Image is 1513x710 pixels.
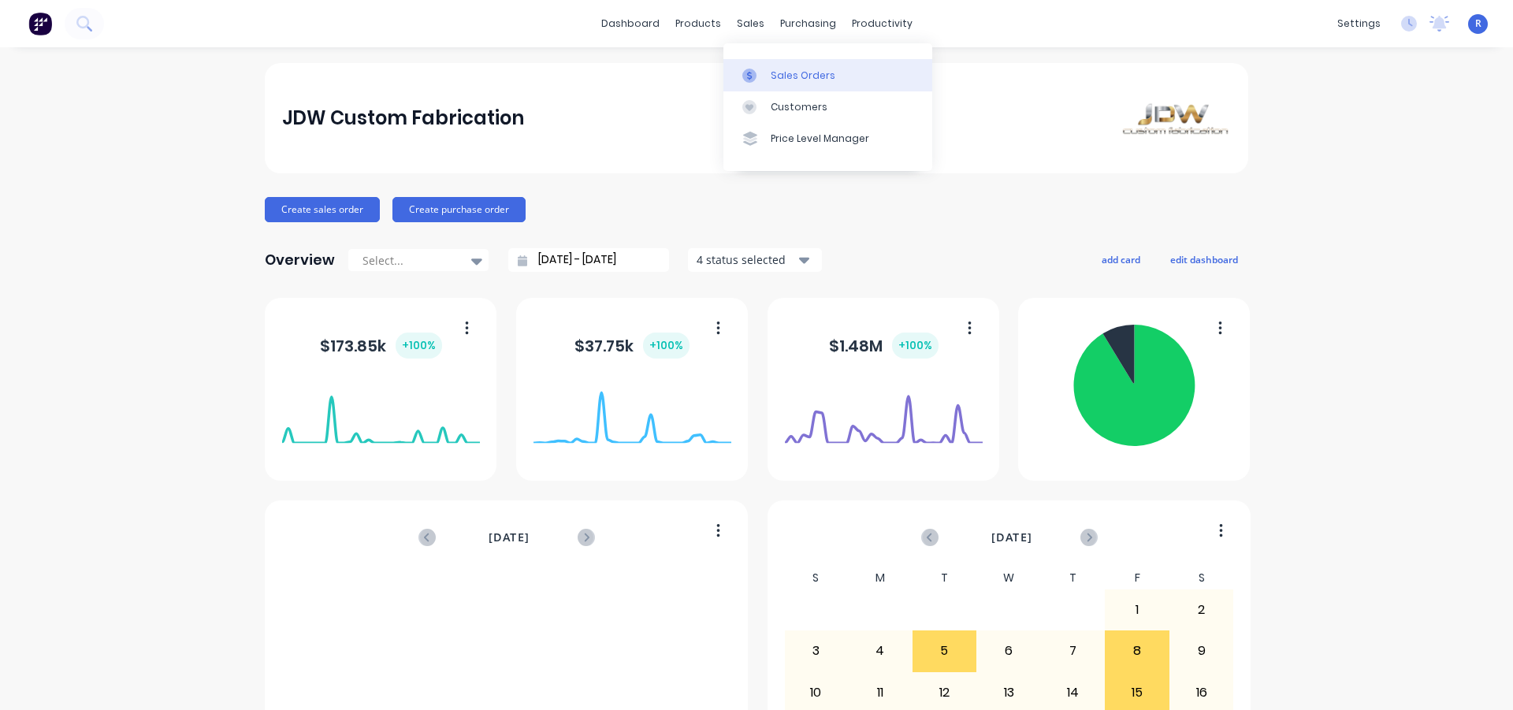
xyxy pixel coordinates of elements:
[977,631,1040,671] div: 6
[729,12,772,35] div: sales
[697,251,796,268] div: 4 status selected
[913,631,976,671] div: 5
[392,197,526,222] button: Create purchase order
[913,567,977,589] div: T
[829,333,939,359] div: $ 1.48M
[976,567,1041,589] div: W
[771,100,827,114] div: Customers
[688,248,822,272] button: 4 status selected
[667,12,729,35] div: products
[28,12,52,35] img: Factory
[1091,249,1151,270] button: add card
[1170,631,1233,671] div: 9
[723,91,932,123] a: Customers
[489,529,530,546] span: [DATE]
[1106,590,1169,630] div: 1
[1160,249,1248,270] button: edit dashboard
[844,12,920,35] div: productivity
[723,123,932,154] a: Price Level Manager
[1329,12,1388,35] div: settings
[1475,17,1481,31] span: R
[784,567,849,589] div: S
[320,333,442,359] div: $ 173.85k
[892,333,939,359] div: + 100 %
[396,333,442,359] div: + 100 %
[1105,567,1169,589] div: F
[1121,101,1231,136] img: JDW Custom Fabrication
[574,333,690,359] div: $ 37.75k
[265,197,380,222] button: Create sales order
[772,12,844,35] div: purchasing
[848,567,913,589] div: M
[1106,631,1169,671] div: 8
[643,333,690,359] div: + 100 %
[723,59,932,91] a: Sales Orders
[771,132,869,146] div: Price Level Manager
[265,244,335,276] div: Overview
[1042,631,1105,671] div: 7
[1170,590,1233,630] div: 2
[1169,567,1234,589] div: S
[771,69,835,83] div: Sales Orders
[991,529,1032,546] span: [DATE]
[1041,567,1106,589] div: T
[282,102,524,134] div: JDW Custom Fabrication
[785,631,848,671] div: 3
[593,12,667,35] a: dashboard
[849,631,912,671] div: 4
